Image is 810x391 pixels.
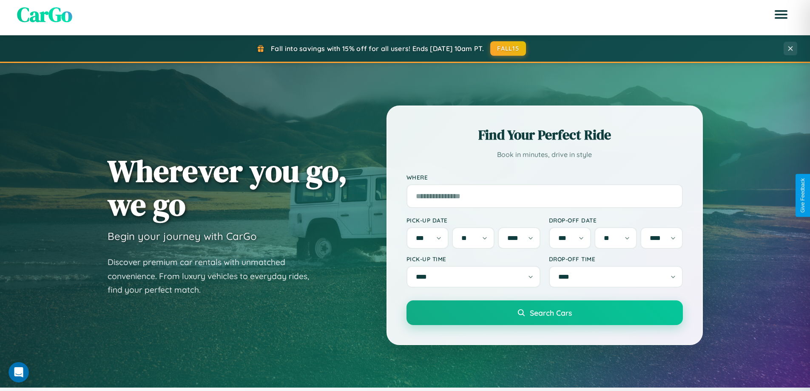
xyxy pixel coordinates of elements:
[406,148,683,161] p: Book in minutes, drive in style
[530,308,572,317] span: Search Cars
[9,362,29,382] iframe: Intercom live chat
[769,3,793,26] button: Open menu
[549,217,683,224] label: Drop-off Date
[108,154,347,221] h1: Wherever you go, we go
[406,126,683,144] h2: Find Your Perfect Ride
[490,41,526,56] button: FALL15
[17,0,72,29] span: CarGo
[271,44,484,53] span: Fall into savings with 15% off for all users! Ends [DATE] 10am PT.
[108,230,257,243] h3: Begin your journey with CarGo
[406,174,683,181] label: Where
[108,255,320,297] p: Discover premium car rentals with unmatched convenience. From luxury vehicles to everyday rides, ...
[406,255,540,263] label: Pick-up Time
[800,178,806,213] div: Give Feedback
[549,255,683,263] label: Drop-off Time
[406,300,683,325] button: Search Cars
[406,217,540,224] label: Pick-up Date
